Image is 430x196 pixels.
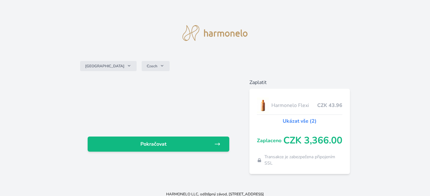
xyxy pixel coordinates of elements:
[182,25,248,41] img: logo.svg
[283,117,317,125] a: Ukázat vše (2)
[317,102,342,109] span: CZK 43.96
[80,61,137,71] button: [GEOGRAPHIC_DATA]
[85,64,124,69] span: [GEOGRAPHIC_DATA]
[147,64,157,69] span: Czech
[283,135,342,146] span: CZK 3,366.00
[257,137,283,144] span: Zaplaceno
[93,140,215,148] span: Pokračovat
[257,98,269,113] img: CLEAN_FLEXI_se_stinem_x-hi_(1)-lo.jpg
[142,61,170,71] button: Czech
[249,79,350,86] h6: Zaplatit
[271,102,317,109] span: Harmonelo Flexi
[264,154,342,166] span: Transakce je zabezpečena připojením SSL
[88,137,230,152] a: Pokračovat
